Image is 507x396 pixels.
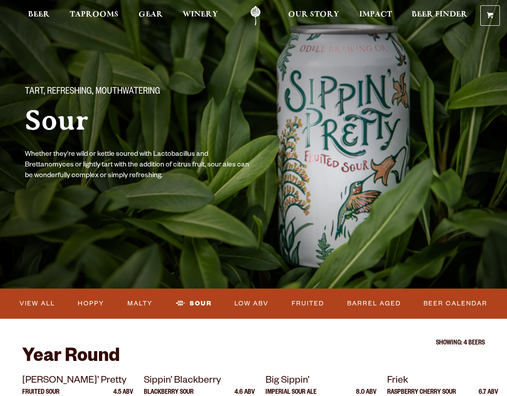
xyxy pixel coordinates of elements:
a: Impact [353,6,398,26]
a: Winery [177,6,224,26]
span: Impact [359,11,392,18]
a: Gear [133,6,169,26]
a: Taprooms [64,6,124,26]
span: Winery [182,11,218,18]
a: Low ABV [231,293,272,314]
span: Tart, Refreshing, Mouthwatering [25,87,160,98]
a: Barrel Aged [344,293,404,314]
span: Our Story [288,11,339,18]
p: Friek [387,373,498,389]
a: Beer Calendar [420,293,491,314]
p: Sippin’ Blackberry [144,373,255,389]
a: View All [16,293,59,314]
a: Hoppy [74,293,108,314]
p: Showing: 4 Beers [22,340,485,347]
a: Sour [172,293,215,314]
span: Beer Finder [412,11,467,18]
a: Malty [124,293,156,314]
h1: Sour [25,105,302,135]
a: Our Story [282,6,345,26]
a: Beer [22,6,55,26]
a: Fruited [288,293,328,314]
p: Big Sippin’ [265,373,376,389]
p: Whether they're wild or kettle soured with Lactobacillus and Brettanomyces or lightly tart with t... [25,150,252,182]
span: Taprooms [70,11,119,18]
span: Beer [28,11,50,18]
p: [PERSON_NAME]’ Pretty [22,373,133,389]
h2: Year Round [22,347,485,368]
a: Odell Home [239,6,272,26]
span: Gear [139,11,163,18]
a: Beer Finder [406,6,473,26]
